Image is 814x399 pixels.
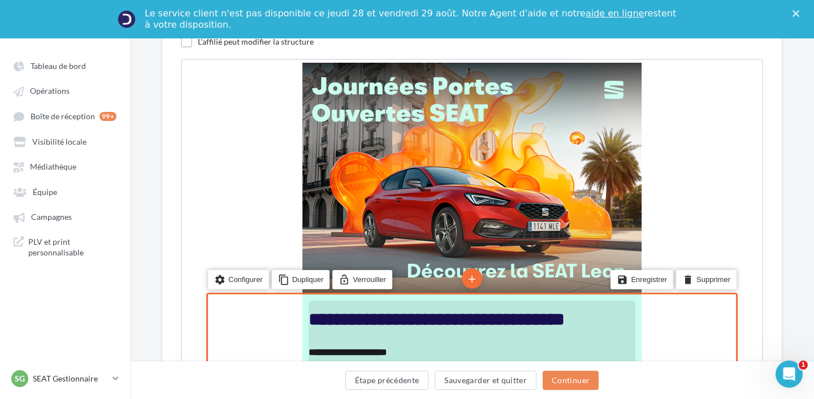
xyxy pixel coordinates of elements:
[7,206,123,227] a: Campagnes
[284,209,296,228] i: add
[33,373,108,384] p: SEAT Gestionnaire
[26,210,87,229] li: Configurer le bloc
[120,3,460,235] img: JPO_SEAT_-_Digitaleo_-_Leon.png
[435,212,446,228] i: save
[435,371,536,390] button: Sauvegarder et quitter
[345,371,429,390] button: Étape précédente
[7,106,123,127] a: Boîte de réception 99+
[7,80,123,101] a: Opérations
[7,131,123,151] a: Visibilité locale
[500,212,512,228] i: delete
[96,212,107,228] i: content_copy
[7,156,123,176] a: Médiathèque
[31,61,86,71] span: Tableau de bord
[7,323,19,335] i: open_with
[171,215,204,223] span: Verrouiller
[181,36,314,47] label: L'affilié peut modifier la structure
[799,361,808,370] span: 1
[30,86,70,96] span: Opérations
[543,371,599,390] button: Continuer
[9,368,121,389] a: SG SEAT Gestionnaire
[32,137,86,146] span: Visibilité locale
[145,8,678,31] div: Le service client n'est pas disponible ce jeudi 28 et vendredi 29 août. Notre Agent d'aide et not...
[157,212,168,228] i: lock_open
[33,187,57,197] span: Équipe
[7,181,123,202] a: Équipe
[32,212,44,228] i: settings
[280,208,300,228] li: Ajouter un bloc
[7,55,123,76] a: Tableau de bord
[793,10,804,17] div: Fermer
[586,8,644,19] a: aide en ligne
[494,210,555,229] li: Supprimer le bloc
[31,212,72,222] span: Campagnes
[776,361,803,388] iframe: Intercom live chat
[28,236,116,258] span: PLV et print personnalisable
[30,162,76,172] span: Médiathèque
[118,10,136,28] img: Profile image for Service-Client
[31,111,95,121] span: Boîte de réception
[150,210,210,229] li: Verrouiller la structure du bloc
[15,373,25,384] span: SG
[7,232,123,263] a: PLV et print personnalisable
[428,210,491,229] li: Enregistrer le bloc
[90,210,148,229] li: Dupliquer le bloc
[99,112,116,121] div: 99+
